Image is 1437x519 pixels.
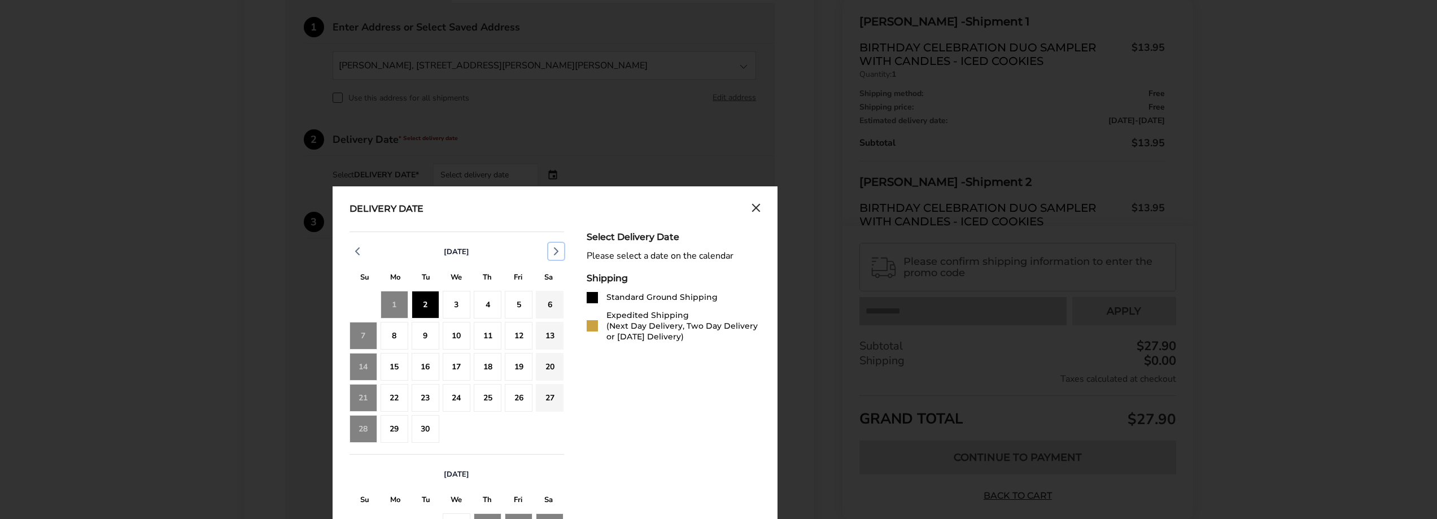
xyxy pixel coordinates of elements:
div: S [533,270,564,287]
div: Select Delivery Date [587,232,761,242]
div: T [410,492,441,510]
div: T [410,270,441,287]
div: F [503,270,533,287]
div: F [503,492,533,510]
div: T [472,492,503,510]
button: [DATE] [439,469,474,479]
button: Close calendar [752,203,761,216]
div: Shipping [587,273,761,284]
div: W [441,270,471,287]
div: W [441,492,471,510]
div: Expedited Shipping (Next Day Delivery, Two Day Delivery or [DATE] Delivery) [606,310,761,342]
div: Delivery Date [350,203,423,216]
div: Please select a date on the calendar [587,251,761,261]
button: [DATE] [439,247,474,257]
span: [DATE] [444,247,469,257]
div: T [472,270,503,287]
div: S [350,492,380,510]
div: M [380,270,410,287]
div: M [380,492,410,510]
div: S [350,270,380,287]
div: Standard Ground Shipping [606,292,718,303]
div: S [533,492,564,510]
span: [DATE] [444,469,469,479]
